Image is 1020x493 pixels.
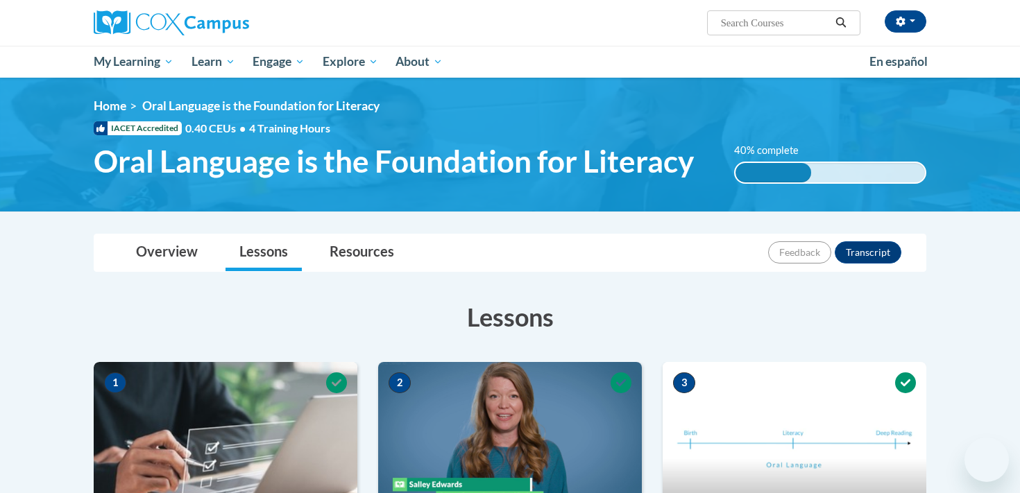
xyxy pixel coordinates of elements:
span: Engage [253,53,305,70]
span: 4 Training Hours [249,121,330,135]
a: About [387,46,452,78]
span: IACET Accredited [94,121,182,135]
button: Feedback [768,241,831,263]
label: 40% complete [734,143,814,158]
span: Explore [323,53,378,70]
img: Cox Campus [94,10,249,35]
input: Search Courses [720,15,831,31]
button: Account Settings [885,10,926,33]
div: 40% complete [736,163,811,182]
span: 3 [673,372,695,393]
div: Main menu [73,46,947,78]
a: Learn [182,46,244,78]
span: Oral Language is the Foundation for Literacy [94,143,694,180]
span: En español [869,54,928,69]
h3: Lessons [94,300,926,334]
a: Resources [316,234,408,271]
span: My Learning [94,53,173,70]
a: En español [860,47,937,76]
a: Cox Campus [94,10,357,35]
span: 2 [389,372,411,393]
button: Search [831,15,851,31]
iframe: Button to launch messaging window [964,438,1009,482]
span: Oral Language is the Foundation for Literacy [142,98,380,113]
a: Overview [122,234,212,271]
a: Home [94,98,126,113]
span: Learn [192,53,235,70]
a: My Learning [85,46,182,78]
a: Engage [244,46,314,78]
span: About [396,53,443,70]
a: Lessons [226,234,302,271]
span: • [239,121,246,135]
a: Explore [314,46,387,78]
span: 0.40 CEUs [185,121,249,136]
button: Transcript [835,241,901,263]
span: 1 [104,372,126,393]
